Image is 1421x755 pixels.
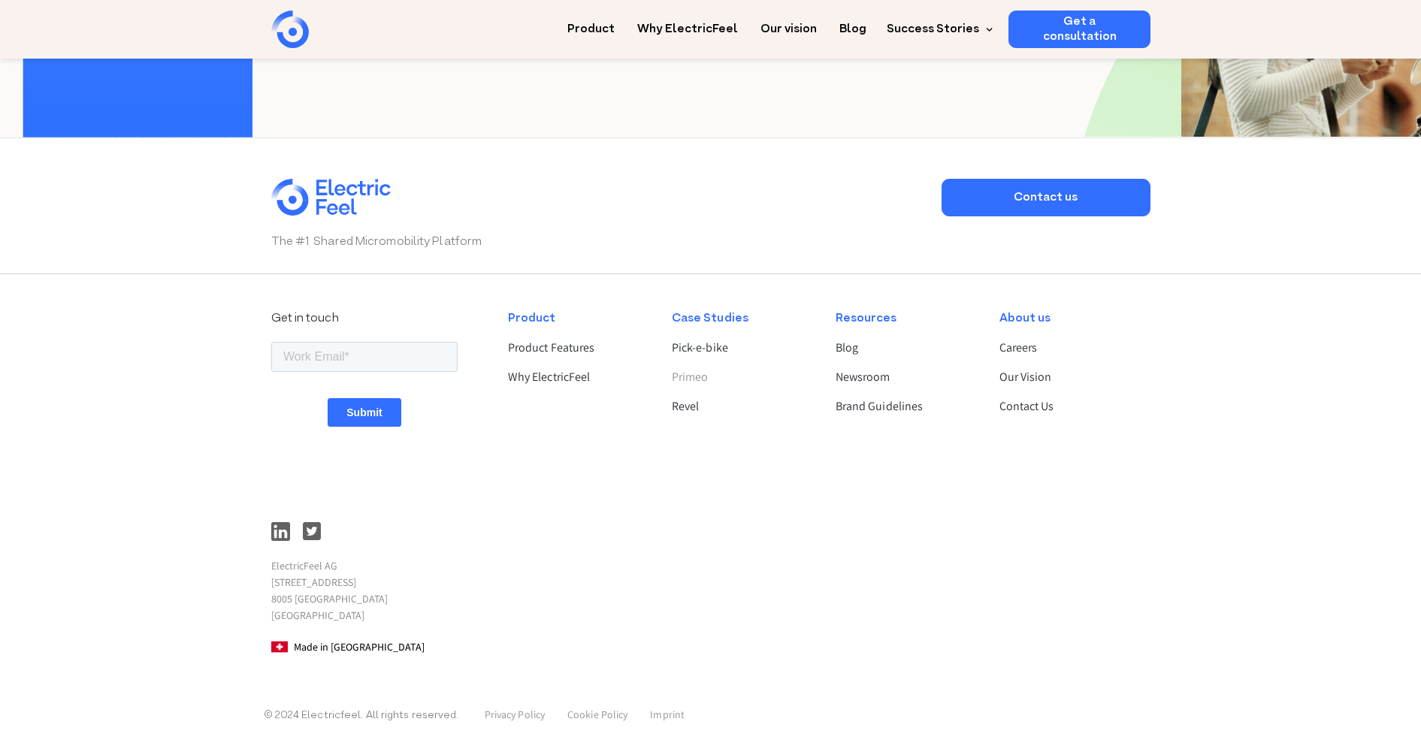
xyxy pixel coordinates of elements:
a: Newsroom [836,368,974,386]
a: Get a consultation [1008,11,1150,48]
a: Imprint [650,708,685,721]
a: Contact Us [999,397,1138,415]
a: Product Features [508,339,646,357]
iframe: Form 1 [271,339,458,504]
a: Careers [999,339,1138,357]
p: Made in [GEOGRAPHIC_DATA] [271,639,458,655]
a: Primeo [672,368,810,386]
div: About us [999,310,1138,328]
a: home [271,11,392,48]
a: Contact us [942,179,1150,216]
p: © 2024 Electricfeel. All rights reserved. [264,707,459,725]
div: Get in touch [271,310,458,328]
div: Product [508,310,646,328]
a: Blog [839,11,866,38]
iframe: Chatbot [1322,656,1400,734]
a: Blog [836,339,974,357]
a: Revel [672,397,810,415]
a: Pick-e-bike [672,339,810,357]
div: Success Stories [878,11,997,48]
a: Our vision [760,11,817,38]
a: Product [567,11,615,38]
a: Privacy Policy [485,708,545,721]
div: Success Stories [887,20,979,38]
p: The #1 Shared Micromobility Platform [271,233,927,251]
a: Why ElectricFeel [508,368,646,386]
div: Resources [836,310,974,328]
a: Cookie Policy [567,708,627,721]
div: Case Studies [672,310,810,328]
a: Why ElectricFeel [637,11,738,38]
p: ElectricFeel AG [STREET_ADDRESS] 8005 [GEOGRAPHIC_DATA] [GEOGRAPHIC_DATA] [271,557,458,624]
a: Brand Guidelines [836,397,974,415]
a: Our Vision [999,368,1138,386]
